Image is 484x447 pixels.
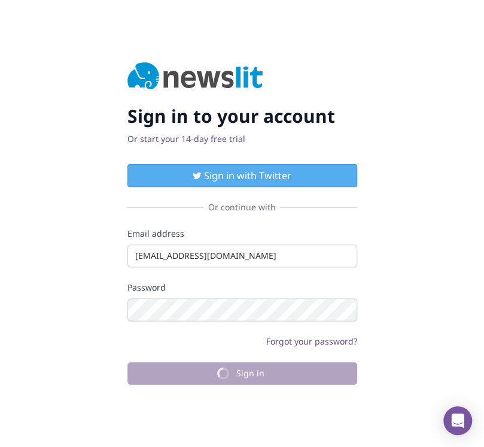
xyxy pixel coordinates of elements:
[443,406,472,435] div: Open Intercom Messenger
[127,133,357,145] p: Or
[127,362,357,385] button: Sign in
[266,336,357,347] a: Forgot your password?
[203,201,281,213] span: Or continue with
[127,282,357,294] label: Password
[127,228,357,240] label: Email address
[140,133,245,144] a: start your 14-day free trial
[127,62,263,91] img: Newslit
[127,105,357,127] h2: Sign in to your account
[127,164,357,187] button: Sign in with Twitter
